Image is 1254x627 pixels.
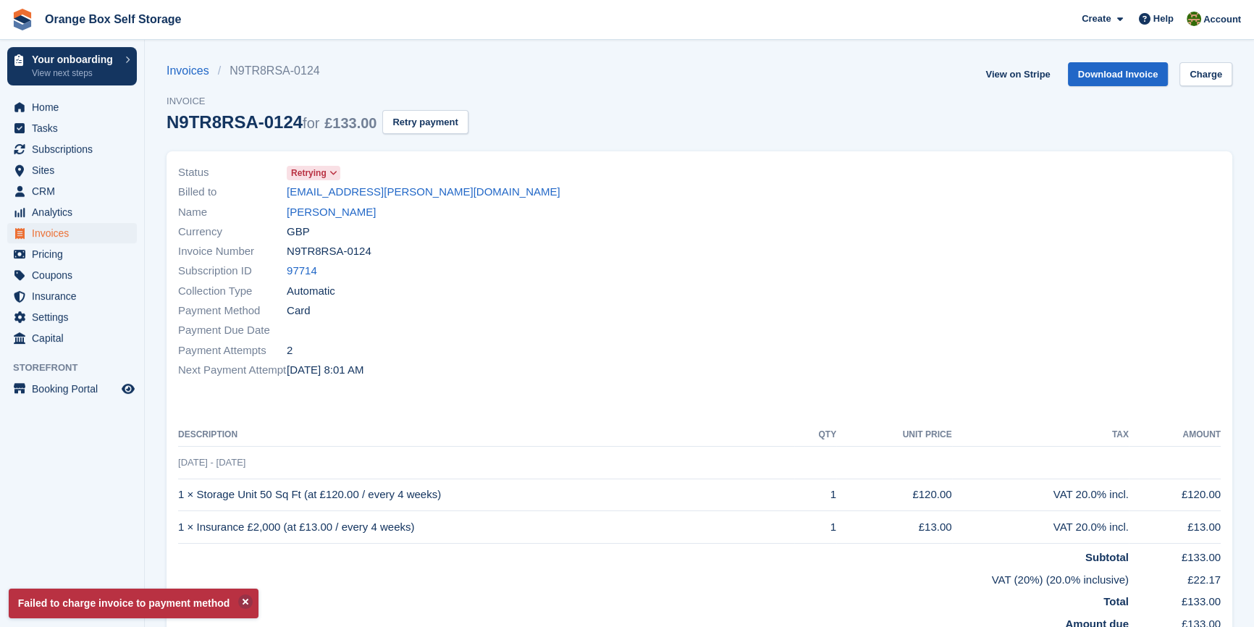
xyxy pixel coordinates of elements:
[178,164,287,181] span: Status
[178,424,794,447] th: Description
[287,342,293,359] span: 2
[287,204,376,221] a: [PERSON_NAME]
[32,67,118,80] p: View next steps
[1103,595,1129,607] strong: Total
[1129,424,1221,447] th: Amount
[178,479,794,511] td: 1 × Storage Unit 50 Sq Ft (at £120.00 / every 4 weeks)
[7,118,137,138] a: menu
[1085,551,1129,563] strong: Subtotal
[287,164,340,181] a: Retrying
[1187,12,1201,26] img: SARAH T
[952,424,1129,447] th: Tax
[1129,544,1221,566] td: £133.00
[287,243,371,260] span: N9TR8RSA-0124
[7,265,137,285] a: menu
[7,139,137,159] a: menu
[952,519,1129,536] div: VAT 20.0% incl.
[167,62,218,80] a: Invoices
[7,97,137,117] a: menu
[7,202,137,222] a: menu
[7,181,137,201] a: menu
[303,115,319,131] span: for
[382,110,468,134] button: Retry payment
[287,184,560,201] a: [EMAIL_ADDRESS][PERSON_NAME][DOMAIN_NAME]
[1129,479,1221,511] td: £120.00
[7,47,137,85] a: Your onboarding View next steps
[178,204,287,221] span: Name
[167,62,468,80] nav: breadcrumbs
[32,181,119,201] span: CRM
[167,94,468,109] span: Invoice
[9,589,258,618] p: Failed to charge invoice to payment method
[7,379,137,399] a: menu
[32,139,119,159] span: Subscriptions
[32,244,119,264] span: Pricing
[32,97,119,117] span: Home
[178,362,287,379] span: Next Payment Attempt
[7,244,137,264] a: menu
[1068,62,1169,86] a: Download Invoice
[7,160,137,180] a: menu
[32,307,119,327] span: Settings
[167,112,376,132] div: N9TR8RSA-0124
[178,342,287,359] span: Payment Attempts
[32,286,119,306] span: Insurance
[287,303,311,319] span: Card
[794,511,836,544] td: 1
[32,223,119,243] span: Invoices
[178,224,287,240] span: Currency
[287,263,317,279] a: 97714
[178,566,1129,589] td: VAT (20%) (20.0% inclusive)
[1179,62,1232,86] a: Charge
[32,202,119,222] span: Analytics
[32,265,119,285] span: Coupons
[7,307,137,327] a: menu
[39,7,188,31] a: Orange Box Self Storage
[178,511,794,544] td: 1 × Insurance £2,000 (at £13.00 / every 4 weeks)
[32,328,119,348] span: Capital
[287,283,335,300] span: Automatic
[980,62,1056,86] a: View on Stripe
[794,479,836,511] td: 1
[1129,588,1221,610] td: £133.00
[32,54,118,64] p: Your onboarding
[178,243,287,260] span: Invoice Number
[836,424,951,447] th: Unit Price
[178,457,245,468] span: [DATE] - [DATE]
[1153,12,1174,26] span: Help
[794,424,836,447] th: QTY
[1203,12,1241,27] span: Account
[1129,511,1221,544] td: £13.00
[7,286,137,306] a: menu
[7,223,137,243] a: menu
[178,263,287,279] span: Subscription ID
[178,184,287,201] span: Billed to
[178,303,287,319] span: Payment Method
[836,479,951,511] td: £120.00
[119,380,137,397] a: Preview store
[178,283,287,300] span: Collection Type
[7,328,137,348] a: menu
[178,322,287,339] span: Payment Due Date
[12,9,33,30] img: stora-icon-8386f47178a22dfd0bd8f6a31ec36ba5ce8667c1dd55bd0f319d3a0aa187defe.svg
[291,167,327,180] span: Retrying
[32,118,119,138] span: Tasks
[952,487,1129,503] div: VAT 20.0% incl.
[287,224,310,240] span: GBP
[287,362,363,379] time: 2025-08-20 07:01:40 UTC
[1082,12,1111,26] span: Create
[13,361,144,375] span: Storefront
[1129,566,1221,589] td: £22.17
[836,511,951,544] td: £13.00
[32,160,119,180] span: Sites
[32,379,119,399] span: Booking Portal
[324,115,376,131] span: £133.00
